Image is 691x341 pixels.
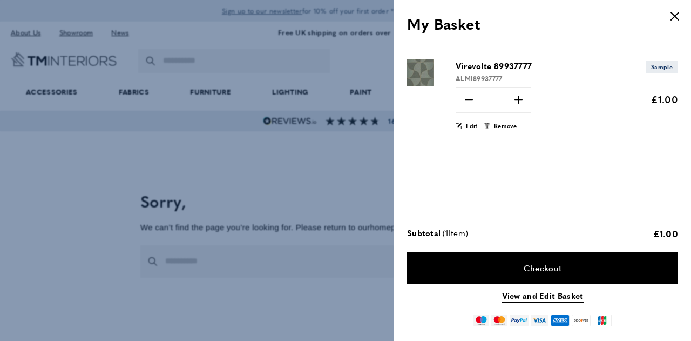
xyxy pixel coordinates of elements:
a: Edit product "Virevolte 89937777" [456,121,478,131]
span: Remove [494,121,517,131]
button: Remove product "Virevolte 89937777" from cart [484,121,517,131]
span: Sample [646,61,678,73]
span: ( Item) [443,226,468,240]
a: View and Edit Basket [502,289,584,303]
span: Edit [466,121,477,131]
span: £1.00 [651,92,679,106]
button: Close panel [664,5,686,27]
img: jcb [593,315,612,326]
span: 1 [445,227,448,238]
h3: My Basket [407,13,678,34]
img: american-express [551,315,570,326]
span: ALMI89937777 [456,73,503,83]
span: £1.00 [653,227,679,240]
span: Virevolte 89937777 [456,59,532,72]
img: visa [531,315,548,326]
img: discover [572,315,591,326]
span: Subtotal [407,226,441,240]
img: mastercard [491,315,507,326]
img: maestro [473,315,489,326]
a: Product "Virevolte 89937777" [407,59,448,90]
a: Checkout [407,252,678,284]
img: paypal [510,315,529,326]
